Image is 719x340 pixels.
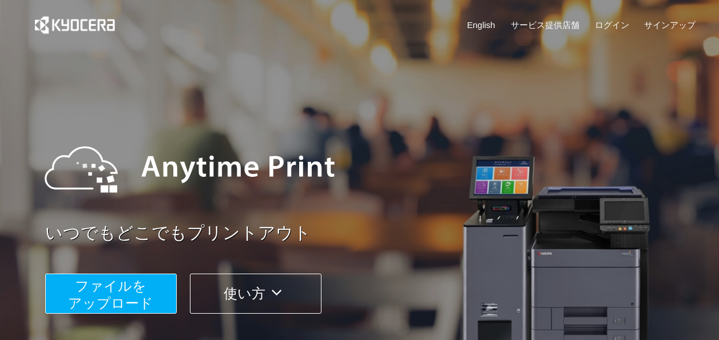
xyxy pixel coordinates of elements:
[45,221,703,246] a: いつでもどこでもプリントアウト
[45,274,177,314] button: ファイルを​​アップロード
[511,19,579,31] a: サービス提供店舗
[190,274,321,314] button: 使い方
[644,19,696,31] a: サインアップ
[68,278,153,311] span: ファイルを ​​アップロード
[467,19,495,31] a: English
[595,19,629,31] a: ログイン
